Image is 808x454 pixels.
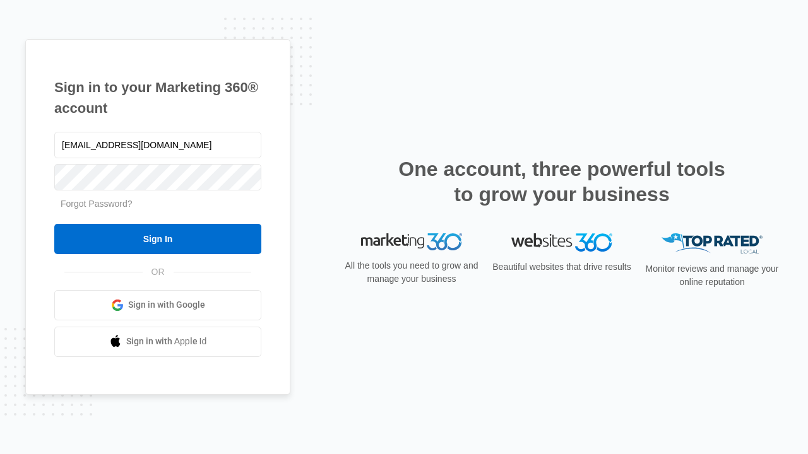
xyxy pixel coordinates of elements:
[662,233,763,254] img: Top Rated Local
[341,259,482,286] p: All the tools you need to grow and manage your business
[54,290,261,320] a: Sign in with Google
[128,298,205,311] span: Sign in with Google
[491,260,633,274] p: Beautiful websites that drive results
[126,335,207,348] span: Sign in with Apple Id
[54,224,261,254] input: Sign In
[361,233,462,251] img: Marketing 360
[511,233,612,252] img: Websites 360
[54,132,261,158] input: Email
[61,199,133,209] a: Forgot Password?
[143,265,174,279] span: OR
[54,327,261,357] a: Sign in with Apple Id
[641,262,783,289] p: Monitor reviews and manage your online reputation
[54,77,261,119] h1: Sign in to your Marketing 360® account
[395,156,729,207] h2: One account, three powerful tools to grow your business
